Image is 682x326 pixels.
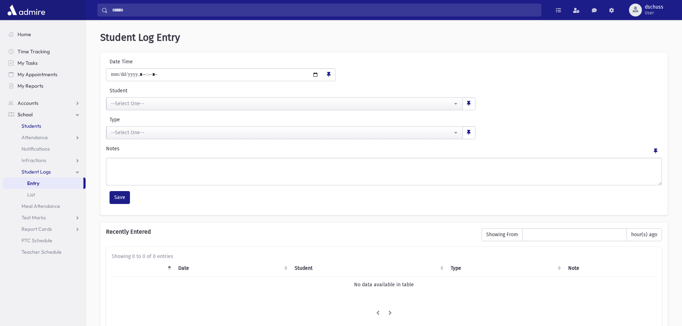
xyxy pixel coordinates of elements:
[3,189,86,200] a: List
[3,200,86,212] a: Meal Attendance
[3,177,83,189] a: Entry
[3,246,86,258] a: Teacher Schedule
[3,155,86,166] a: Infractions
[106,97,463,110] button: --Select One--
[106,228,474,235] h6: Recently Entered
[3,97,86,109] a: Accounts
[3,212,86,223] a: Test Marks
[106,126,463,139] button: --Select One--
[446,260,564,277] th: Type: activate to sort column ascending
[3,69,86,80] a: My Appointments
[106,58,202,65] label: Date Time
[18,31,31,38] span: Home
[3,46,86,57] a: Time Tracking
[174,260,290,277] th: Date: activate to sort column ascending
[21,237,52,244] span: PTC Schedule
[3,223,86,235] a: Report Cards
[111,129,453,136] div: --Select One--
[3,57,86,69] a: My Tasks
[21,123,41,129] span: Students
[27,191,35,198] span: List
[21,214,46,221] span: Test Marks
[3,120,86,132] a: Students
[106,87,352,94] label: Student
[106,145,120,155] label: Notes
[108,4,541,16] input: Search
[482,228,523,241] span: Showing From
[627,228,662,241] span: hour(s) ago
[112,276,656,293] td: No data available in table
[18,83,43,89] span: My Reports
[290,260,446,277] th: Student: activate to sort column ascending
[18,60,38,66] span: My Tasks
[564,260,656,277] th: Note
[3,235,86,246] a: PTC Schedule
[21,226,52,232] span: Report Cards
[21,203,60,209] span: Meal Attendance
[6,3,47,17] img: AdmirePro
[645,10,663,16] span: User
[110,191,130,204] button: Save
[18,71,57,78] span: My Appointments
[27,180,39,186] span: Entry
[21,169,51,175] span: Student Logs
[100,31,180,43] span: Student Log Entry
[106,116,291,123] label: Type
[3,109,86,120] a: School
[21,146,50,152] span: Notifications
[3,143,86,155] a: Notifications
[18,48,50,55] span: Time Tracking
[18,100,38,106] span: Accounts
[3,166,86,177] a: Student Logs
[645,4,663,10] span: dschuss
[21,157,46,164] span: Infractions
[3,132,86,143] a: Attendance
[111,100,453,107] div: --Select One--
[18,111,33,118] span: School
[21,134,48,141] span: Attendance
[3,80,86,92] a: My Reports
[112,253,656,260] div: Showing 0 to 0 of 0 entries
[21,249,62,255] span: Teacher Schedule
[3,29,86,40] a: Home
